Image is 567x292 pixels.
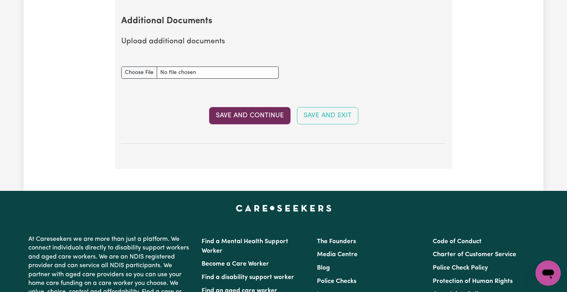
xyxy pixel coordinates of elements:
a: Become a Care Worker [202,261,269,267]
button: Save and Continue [209,107,291,124]
a: Charter of Customer Service [433,251,516,258]
a: Police Check Policy [433,265,488,271]
a: Find a disability support worker [202,274,294,281]
a: Find a Mental Health Support Worker [202,238,288,254]
button: Save and Exit [297,107,358,124]
a: Blog [317,265,330,271]
a: The Founders [317,238,356,245]
a: Code of Conduct [433,238,482,245]
a: Police Checks [317,278,356,285]
a: Protection of Human Rights [433,278,513,285]
iframe: Button to launch messaging window [535,261,561,286]
h2: Additional Documents [121,16,446,27]
a: Media Centre [317,251,358,258]
p: Upload additional documents [121,36,446,48]
a: Careseekers home page [236,205,332,211]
